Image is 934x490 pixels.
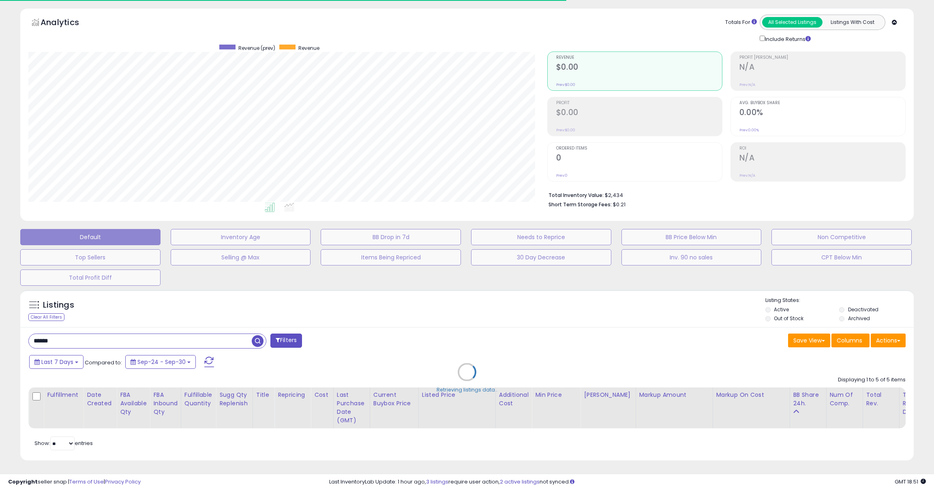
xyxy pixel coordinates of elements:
[556,56,722,60] span: Revenue
[621,229,762,245] button: BB Price Below Min
[471,249,611,265] button: 30 Day Decrease
[822,17,883,28] button: Listings With Cost
[556,82,575,87] small: Prev: $0.00
[739,62,905,73] h2: N/A
[548,201,612,208] b: Short Term Storage Fees:
[329,478,926,486] div: Last InventoryLab Update: 1 hour ago, require user action, not synced.
[8,478,141,486] div: seller snap | |
[426,478,448,486] a: 3 listings
[754,34,820,43] div: Include Returns
[41,17,95,30] h5: Analytics
[105,478,141,486] a: Privacy Policy
[20,249,161,265] button: Top Sellers
[171,249,311,265] button: Selling @ Max
[500,478,540,486] a: 2 active listings
[739,173,755,178] small: Prev: N/A
[556,62,722,73] h2: $0.00
[556,173,568,178] small: Prev: 0
[556,128,575,133] small: Prev: $0.00
[739,82,755,87] small: Prev: N/A
[171,229,311,245] button: Inventory Age
[556,108,722,119] h2: $0.00
[739,56,905,60] span: Profit [PERSON_NAME]
[725,19,757,26] div: Totals For
[238,45,275,51] span: Revenue (prev)
[613,201,626,208] span: $0.21
[548,190,900,199] li: $2,434
[556,153,722,164] h2: 0
[20,229,161,245] button: Default
[895,478,926,486] span: 2025-10-9 18:51 GMT
[762,17,823,28] button: All Selected Listings
[8,478,38,486] strong: Copyright
[771,249,912,265] button: CPT Below Min
[739,108,905,119] h2: 0.00%
[321,229,461,245] button: BB Drop in 7d
[437,386,497,394] div: Retrieving listings data..
[298,45,319,51] span: Revenue
[69,478,104,486] a: Terms of Use
[739,153,905,164] h2: N/A
[321,249,461,265] button: Items Being Repriced
[471,229,611,245] button: Needs to Reprice
[621,249,762,265] button: Inv. 90 no sales
[556,101,722,105] span: Profit
[739,128,759,133] small: Prev: 0.00%
[556,146,722,151] span: Ordered Items
[20,270,161,286] button: Total Profit Diff
[739,101,905,105] span: Avg. Buybox Share
[548,192,604,199] b: Total Inventory Value:
[739,146,905,151] span: ROI
[771,229,912,245] button: Non Competitive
